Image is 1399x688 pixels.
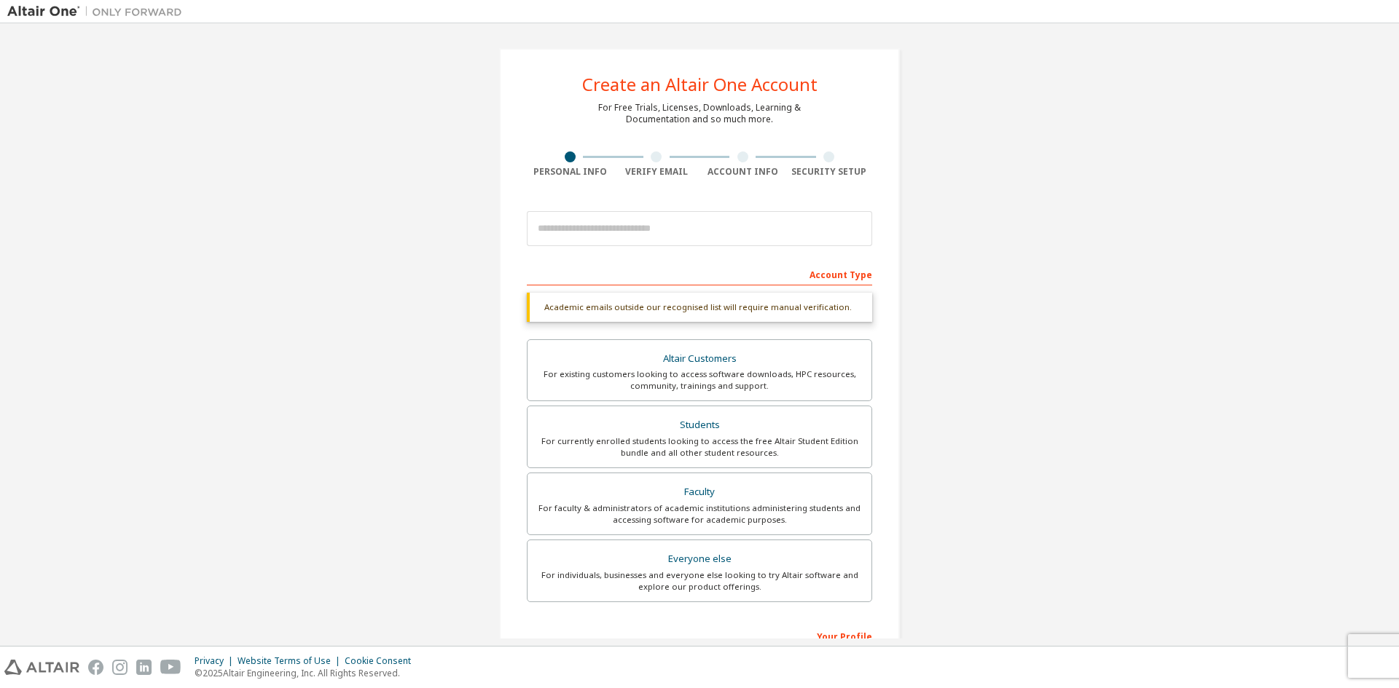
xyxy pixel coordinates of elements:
[536,435,863,459] div: For currently enrolled students looking to access the free Altair Student Edition bundle and all ...
[582,76,818,93] div: Create an Altair One Account
[112,660,128,675] img: instagram.svg
[536,502,863,526] div: For faculty & administrators of academic institutions administering students and accessing softwa...
[345,655,420,667] div: Cookie Consent
[88,660,103,675] img: facebook.svg
[7,4,189,19] img: Altair One
[527,166,614,178] div: Personal Info
[536,569,863,593] div: For individuals, businesses and everyone else looking to try Altair software and explore our prod...
[786,166,873,178] div: Security Setup
[136,660,152,675] img: linkedin.svg
[527,293,872,322] div: Academic emails outside our recognised list will require manual verification.
[527,262,872,285] div: Account Type
[536,549,863,569] div: Everyone else
[536,415,863,435] div: Students
[536,368,863,392] div: For existing customers looking to access software downloads, HPC resources, community, trainings ...
[536,482,863,502] div: Faculty
[195,655,238,667] div: Privacy
[195,667,420,679] p: © 2025 Altair Engineering, Inc. All Rights Reserved.
[699,166,786,178] div: Account Info
[536,349,863,369] div: Altair Customers
[4,660,79,675] img: altair_logo.svg
[527,624,872,647] div: Your Profile
[614,166,700,178] div: Verify Email
[160,660,181,675] img: youtube.svg
[238,655,345,667] div: Website Terms of Use
[598,102,801,125] div: For Free Trials, Licenses, Downloads, Learning & Documentation and so much more.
